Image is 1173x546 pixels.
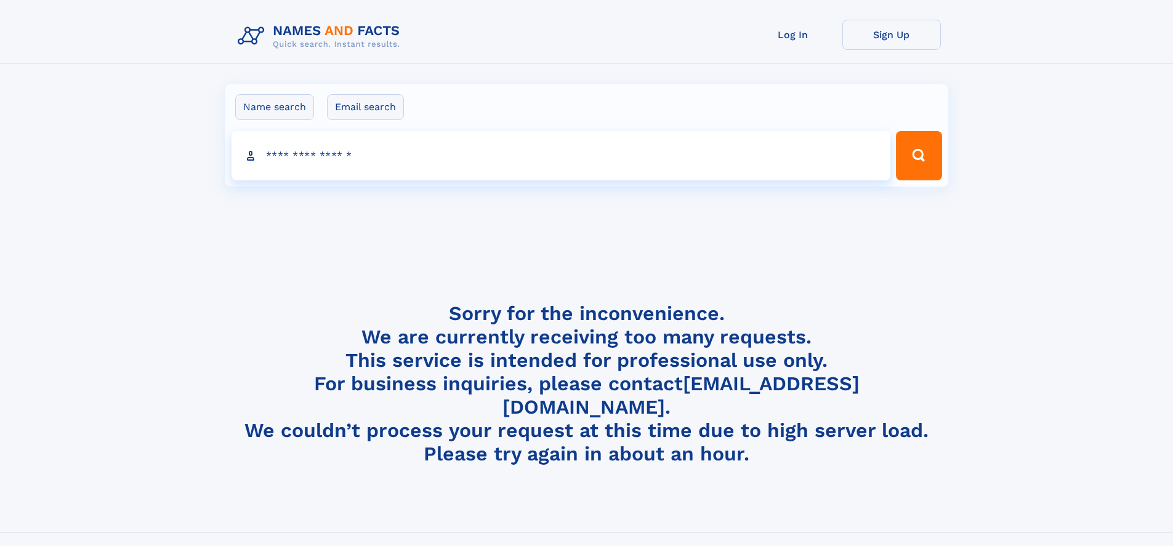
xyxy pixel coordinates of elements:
[235,94,314,120] label: Name search
[842,20,941,50] a: Sign Up
[233,20,410,53] img: Logo Names and Facts
[233,302,941,466] h4: Sorry for the inconvenience. We are currently receiving too many requests. This service is intend...
[327,94,404,120] label: Email search
[502,372,860,419] a: [EMAIL_ADDRESS][DOMAIN_NAME]
[744,20,842,50] a: Log In
[896,131,941,180] button: Search Button
[232,131,891,180] input: search input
